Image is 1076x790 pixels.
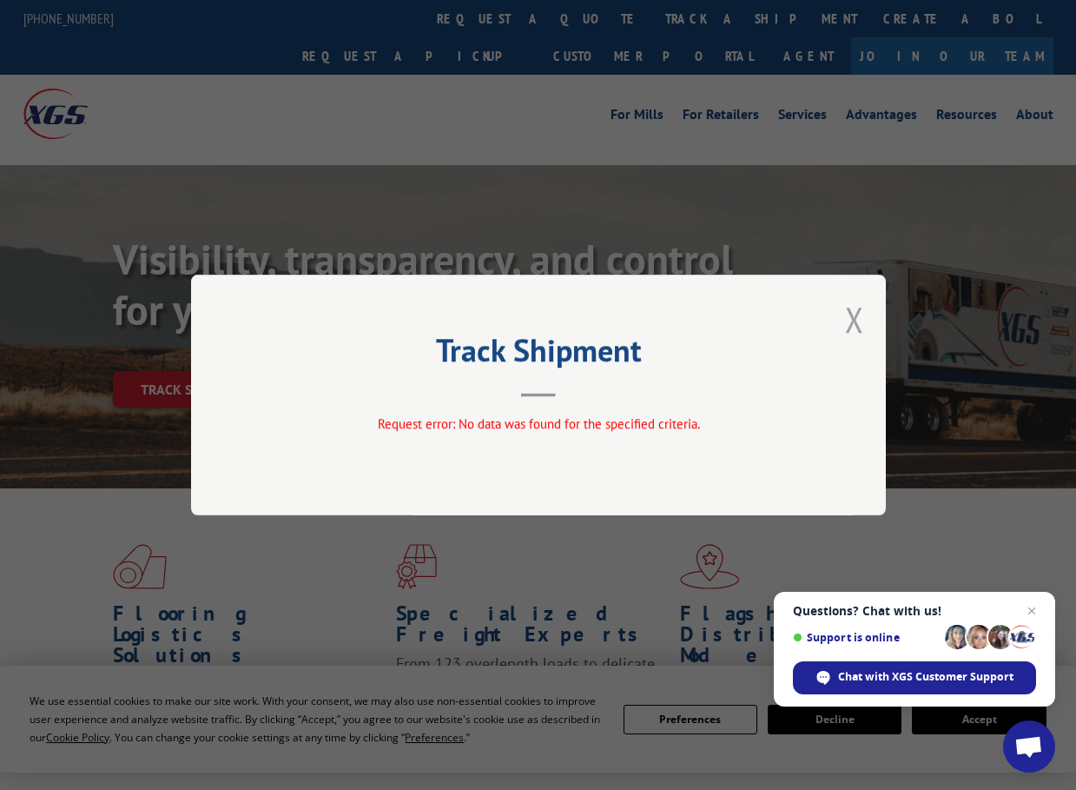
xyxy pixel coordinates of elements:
[278,338,799,371] h2: Track Shipment
[793,631,939,644] span: Support is online
[793,604,1036,618] span: Questions? Chat with us!
[377,415,699,432] span: Request error: No data was found for the specified criteria.
[838,669,1013,685] span: Chat with XGS Customer Support
[793,661,1036,694] div: Chat with XGS Customer Support
[1003,720,1055,773] div: Open chat
[1021,601,1042,621] span: Close chat
[845,296,864,342] button: Close modal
